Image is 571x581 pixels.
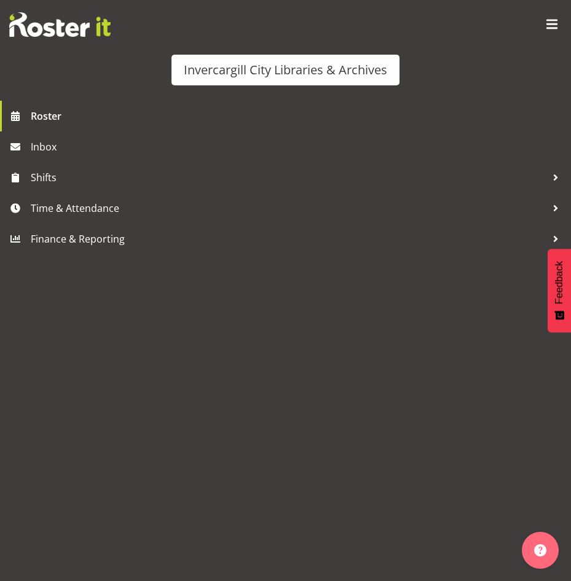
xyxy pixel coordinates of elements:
span: Roster [31,107,565,125]
div: Invercargill City Libraries & Archives [184,61,387,79]
button: Feedback - Show survey [548,249,571,332]
span: Inbox [31,138,565,156]
img: help-xxl-2.png [534,544,546,556]
span: Finance & Reporting [31,230,546,248]
img: Rosterit website logo [9,12,111,37]
span: Shifts [31,168,546,187]
span: Time & Attendance [31,199,546,217]
span: Feedback [554,261,565,304]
